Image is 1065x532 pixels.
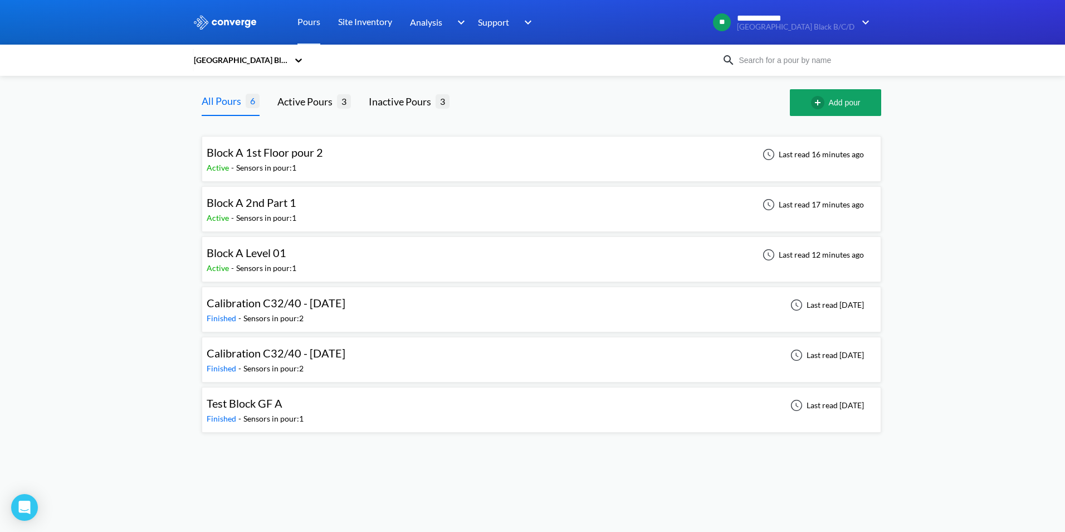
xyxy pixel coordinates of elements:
span: Block A 2nd Part 1 [207,196,296,209]
div: Sensors in pour: 2 [243,312,304,325]
span: - [238,364,243,373]
img: add-circle-outline.svg [811,96,829,109]
div: Last read [DATE] [784,399,867,412]
a: Block A Level 01Active-Sensors in pour:1Last read 12 minutes ago [202,249,881,259]
img: downArrow.svg [517,16,535,29]
div: Sensors in pour: 1 [236,162,296,174]
span: - [231,263,236,273]
span: Active [207,263,231,273]
div: Last read 12 minutes ago [756,248,867,262]
span: Support [478,15,509,29]
span: Finished [207,364,238,373]
div: Open Intercom Messenger [11,494,38,521]
span: Block A 1st Floor pour 2 [207,146,323,159]
span: Finished [207,313,238,323]
div: Last read [DATE] [784,349,867,362]
div: Sensors in pour: 2 [243,362,304,375]
span: - [238,313,243,323]
span: Calibration C32/40 - [DATE] [207,296,345,309]
span: Test Block GF A [207,396,282,410]
div: Sensors in pour: 1 [236,262,296,274]
div: All Pours [202,93,246,109]
div: Inactive Pours [369,94,436,109]
span: [GEOGRAPHIC_DATA] Black B/C/D [737,23,854,31]
div: Sensors in pour: 1 [236,212,296,224]
a: Calibration C32/40 - [DATE]Finished-Sensors in pour:2Last read [DATE] [202,350,881,359]
span: Active [207,213,231,223]
span: 3 [436,94,450,108]
span: - [231,213,236,223]
span: Block A Level 01 [207,246,286,259]
span: 3 [337,94,351,108]
div: [GEOGRAPHIC_DATA] Black B/C/D [193,54,289,66]
span: Finished [207,414,238,423]
img: downArrow.svg [450,16,468,29]
div: Last read [DATE] [784,298,867,312]
span: Analysis [410,15,442,29]
div: Last read 17 minutes ago [756,198,867,211]
img: downArrow.svg [854,16,872,29]
a: Block A 1st Floor pour 2Active-Sensors in pour:1Last read 16 minutes ago [202,149,881,158]
div: Active Pours [277,94,337,109]
span: Active [207,163,231,172]
a: Test Block GF AFinished-Sensors in pour:1Last read [DATE] [202,400,881,409]
input: Search for a pour by name [735,54,870,66]
div: Sensors in pour: 1 [243,413,304,425]
a: Block A 2nd Part 1Active-Sensors in pour:1Last read 17 minutes ago [202,199,881,209]
span: 6 [246,94,260,108]
span: - [231,163,236,172]
span: - [238,414,243,423]
a: Calibration C32/40 - [DATE]Finished-Sensors in pour:2Last read [DATE] [202,299,881,309]
button: Add pour [790,89,881,116]
span: Calibration C32/40 - [DATE] [207,346,345,360]
img: icon-search.svg [722,54,735,67]
img: logo_ewhite.svg [193,15,257,30]
div: Last read 16 minutes ago [756,148,867,161]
